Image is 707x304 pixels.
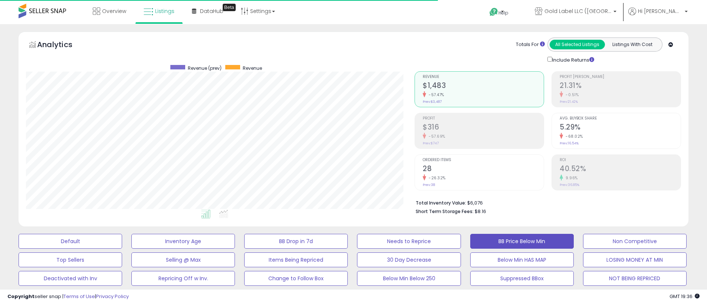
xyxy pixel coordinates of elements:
[423,141,439,146] small: Prev: $747
[560,117,681,121] span: Avg. Buybox Share
[542,55,603,64] div: Include Returns
[583,252,687,267] button: LOSING MONEY AT MIN
[426,175,446,181] small: -26.32%
[563,175,578,181] small: 9.96%
[550,40,605,49] button: All Selected Listings
[560,123,681,133] h2: 5.29%
[155,7,174,15] span: Listings
[426,134,445,139] small: -57.69%
[416,198,675,207] li: $6,076
[516,41,545,48] div: Totals For
[19,234,122,249] button: Default
[560,75,681,79] span: Profit [PERSON_NAME]
[475,208,486,215] span: $8.16
[188,65,222,71] span: Revenue (prev)
[470,252,574,267] button: Below Min HAS MAP
[489,7,498,17] i: Get Help
[200,7,223,15] span: DataHub
[131,234,235,249] button: Inventory Age
[498,10,508,16] span: Help
[423,99,442,104] small: Prev: $3,487
[423,164,544,174] h2: 28
[426,92,444,98] small: -57.47%
[563,134,583,139] small: -68.02%
[423,81,544,91] h2: $1,483
[102,7,126,15] span: Overview
[131,271,235,286] button: Repricing Off w Inv.
[357,271,461,286] button: Below Min Below 250
[470,271,574,286] button: Suppressed BBox
[357,234,461,249] button: Needs to Reprice
[423,123,544,133] h2: $316
[560,164,681,174] h2: 40.52%
[560,81,681,91] h2: 21.31%
[357,252,461,267] button: 30 Day Decrease
[416,208,474,215] b: Short Term Storage Fees:
[560,158,681,162] span: ROI
[638,7,683,15] span: Hi [PERSON_NAME]
[19,271,122,286] button: Deactivated with Inv
[544,7,611,15] span: Gold Label LLC ([GEOGRAPHIC_DATA])
[131,252,235,267] button: Selling @ Max
[416,200,466,206] b: Total Inventory Value:
[96,293,129,300] a: Privacy Policy
[560,183,579,187] small: Prev: 36.85%
[560,141,579,146] small: Prev: 16.54%
[7,293,129,300] div: seller snap | |
[244,234,348,249] button: BB Drop in 7d
[470,234,574,249] button: BB Price Below Min
[423,117,544,121] span: Profit
[223,4,236,11] div: Tooltip anchor
[243,65,262,71] span: Revenue
[244,271,348,286] button: Change to Follow Box
[560,99,578,104] small: Prev: 21.42%
[423,75,544,79] span: Revenue
[583,271,687,286] button: NOT BEING REPRICED
[484,2,523,24] a: Help
[423,158,544,162] span: Ordered Items
[563,92,579,98] small: -0.51%
[19,252,122,267] button: Top Sellers
[670,293,700,300] span: 2025-09-16 19:36 GMT
[628,7,688,24] a: Hi [PERSON_NAME]
[605,40,660,49] button: Listings With Cost
[244,252,348,267] button: Items Being Repriced
[7,293,35,300] strong: Copyright
[423,183,435,187] small: Prev: 38
[583,234,687,249] button: Non Competitive
[37,39,87,52] h5: Analytics
[63,293,95,300] a: Terms of Use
